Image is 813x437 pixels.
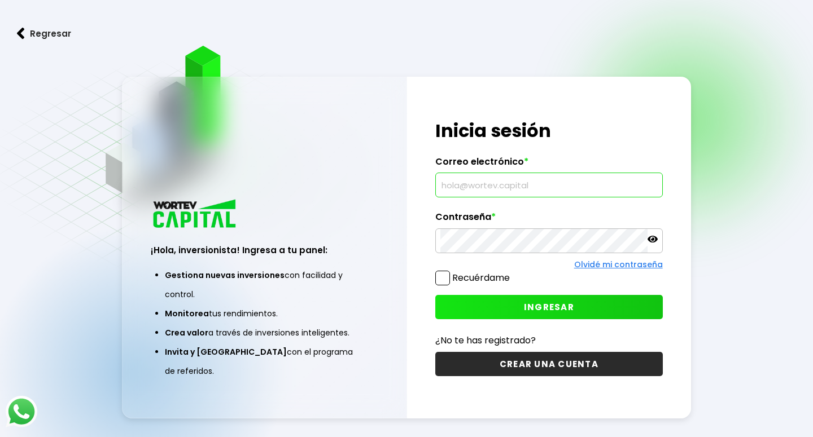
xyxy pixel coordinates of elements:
[435,352,662,376] button: CREAR UNA CUENTA
[435,333,662,376] a: ¿No te has registrado?CREAR UNA CUENTA
[435,211,662,228] label: Contraseña
[165,342,364,381] li: con el programa de referidos.
[151,198,240,231] img: logo_wortev_capital
[165,346,287,357] span: Invita y [GEOGRAPHIC_DATA]
[165,270,285,281] span: Gestiona nuevas inversiones
[440,173,657,197] input: hola@wortev.capital
[435,156,662,173] label: Correo electrónico
[574,259,663,270] a: Olvidé mi contraseña
[165,323,364,342] li: a través de inversiones inteligentes.
[435,333,662,347] p: ¿No te has registrado?
[165,266,364,304] li: con facilidad y control.
[165,327,208,338] span: Crea valor
[435,295,662,319] button: INGRESAR
[17,28,25,39] img: flecha izquierda
[452,271,510,284] label: Recuérdame
[435,117,662,144] h1: Inicia sesión
[6,396,37,427] img: logos_whatsapp-icon.242b2217.svg
[165,308,209,319] span: Monitorea
[165,304,364,323] li: tus rendimientos.
[524,301,574,313] span: INGRESAR
[151,244,378,257] h3: ¡Hola, inversionista! Ingresa a tu panel:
